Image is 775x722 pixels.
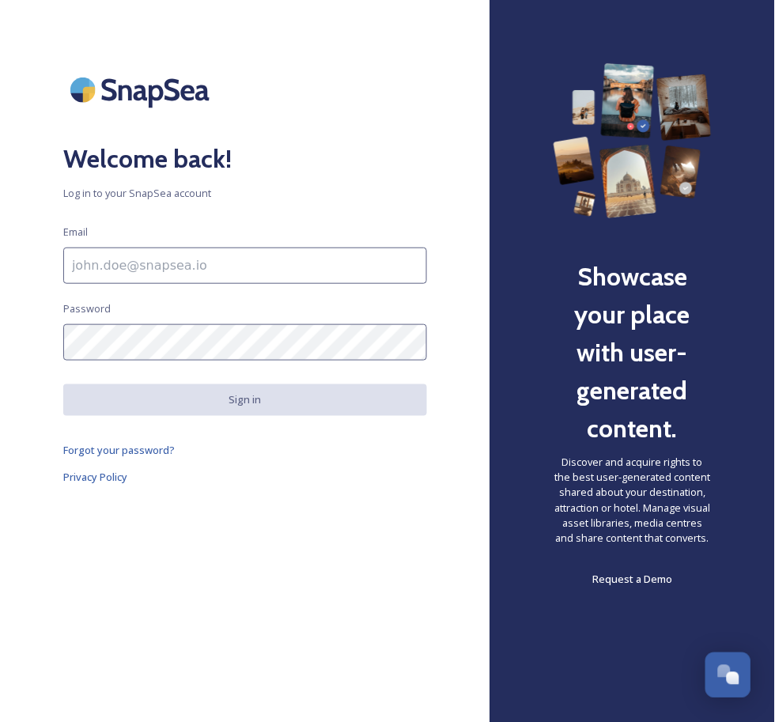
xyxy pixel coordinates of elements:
[63,140,427,178] h2: Welcome back!
[554,258,712,448] h2: Showcase your place with user-generated content.
[705,652,751,698] button: Open Chat
[593,570,673,589] a: Request a Demo
[63,186,427,201] span: Log in to your SnapSea account
[63,471,127,485] span: Privacy Policy
[63,384,427,415] button: Sign in
[554,456,712,546] span: Discover and acquire rights to the best user-generated content shared about your destination, att...
[63,468,427,487] a: Privacy Policy
[63,441,427,460] a: Forgot your password?
[63,444,175,458] span: Forgot your password?
[554,63,712,218] img: 63b42ca75bacad526042e722_Group%20154-p-800.png
[63,225,88,240] span: Email
[593,573,673,587] span: Request a Demo
[63,63,221,116] img: SnapSea Logo
[63,248,427,284] input: john.doe@snapsea.io
[63,301,111,316] span: Password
